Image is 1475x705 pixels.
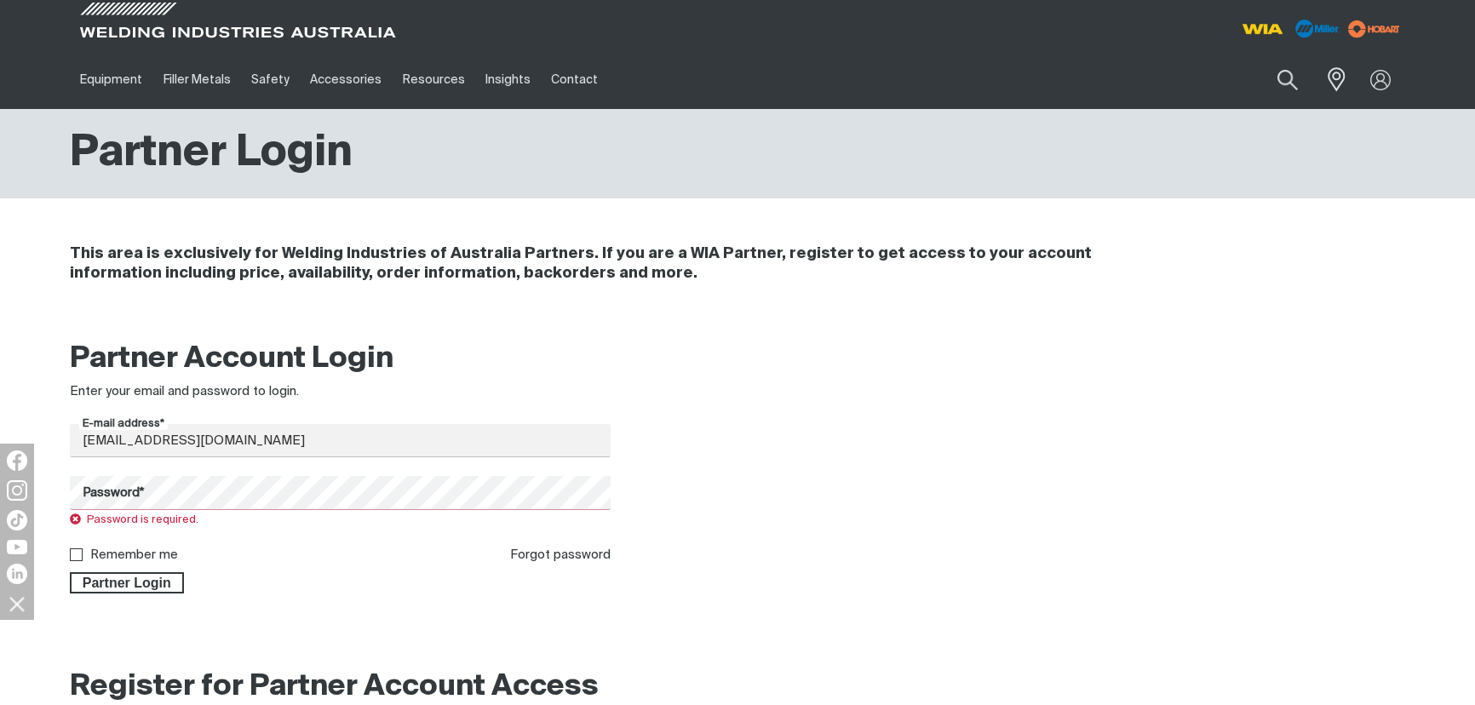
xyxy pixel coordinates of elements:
input: Product name or item number... [1237,60,1317,100]
span: Password is required. [70,514,198,525]
img: miller [1343,16,1405,42]
a: Resources [393,50,475,109]
h1: Partner Login [70,126,353,181]
a: Accessories [300,50,392,109]
img: TikTok [7,510,27,530]
img: hide socials [3,589,32,618]
a: Contact [541,50,608,109]
label: Remember me [90,548,178,561]
button: Search products [1259,60,1317,100]
button: Partner Login [70,572,184,594]
a: Safety [241,50,300,109]
span: Partner Login [72,572,182,594]
img: LinkedIn [7,564,27,584]
h2: Partner Account Login [70,341,611,378]
a: Filler Metals [152,50,240,109]
img: Facebook [7,450,27,471]
h4: This area is exclusively for Welding Industries of Australia Partners. If you are a WIA Partner, ... [70,244,1178,284]
a: Insights [475,50,541,109]
nav: Main [70,50,1071,109]
a: Equipment [70,50,152,109]
img: YouTube [7,540,27,554]
div: Enter your email and password to login. [70,382,611,402]
a: Forgot password [510,548,611,561]
img: Instagram [7,480,27,501]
